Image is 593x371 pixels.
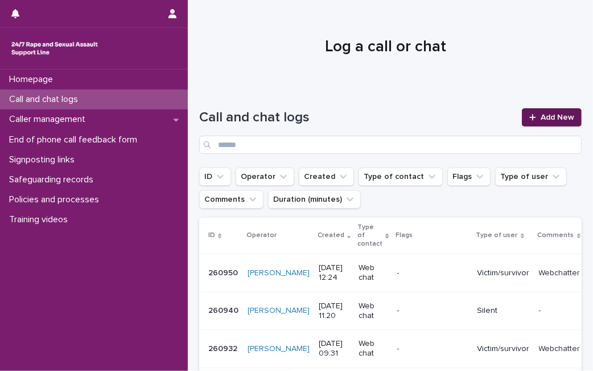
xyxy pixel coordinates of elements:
p: 260950 [208,266,240,278]
p: Type of contact [357,221,382,250]
p: [DATE] 12:24 [319,263,349,283]
p: Comments [538,229,574,242]
p: - [539,304,543,316]
p: Type of user [476,229,518,242]
p: Operator [246,229,277,242]
p: Web chat [359,263,388,283]
p: ID [208,229,215,242]
p: Training videos [5,214,77,225]
img: rhQMoQhaT3yELyF149Cw [9,37,100,60]
h1: Log a call or chat [199,38,572,57]
button: Operator [236,168,294,186]
p: - [397,268,468,278]
p: Victim/survivor [477,344,530,354]
span: Add New [541,113,574,121]
button: Flags [447,168,491,186]
p: Signposting links [5,154,84,165]
p: End of phone call feedback form [5,134,146,145]
p: Flags [396,229,413,242]
p: Call and chat logs [5,94,87,105]
p: 260940 [208,304,241,316]
p: Created [318,229,344,242]
button: Type of contact [359,168,443,186]
a: Add New [522,108,582,127]
button: Duration (minutes) [268,190,361,209]
a: [PERSON_NAME] [248,306,310,316]
p: - [397,344,468,354]
p: Safeguarding records [5,174,102,185]
p: Policies and processes [5,194,108,205]
button: Comments [199,190,263,209]
p: Web chat [359,301,388,321]
p: [DATE] 11:20 [319,301,349,321]
p: [DATE] 09:31 [319,339,349,358]
p: Silent [477,306,530,316]
p: Web chat [359,339,388,358]
a: [PERSON_NAME] [248,344,310,354]
p: Caller management [5,114,94,125]
button: Created [299,168,354,186]
a: [PERSON_NAME] [248,268,310,278]
p: Victim/survivor [477,268,530,278]
h1: Call and chat logs [199,109,515,126]
button: ID [199,168,231,186]
input: Search [199,136,582,154]
p: Homepage [5,74,62,85]
p: 260932 [208,342,240,354]
p: - [397,306,468,316]
button: Type of user [495,168,567,186]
